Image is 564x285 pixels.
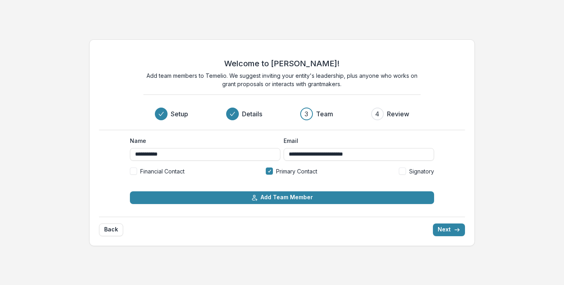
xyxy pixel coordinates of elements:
[433,223,465,236] button: Next
[130,137,276,145] label: Name
[155,108,409,120] div: Progress
[143,71,421,88] p: Add team members to Temelio. We suggest inviting your entity's leadership, plus anyone who works ...
[316,109,333,119] h3: Team
[171,109,188,119] h3: Setup
[140,167,185,175] span: Financial Contact
[99,223,123,236] button: Back
[130,191,434,204] button: Add Team Member
[242,109,262,119] h3: Details
[375,109,379,119] div: 4
[284,137,429,145] label: Email
[224,59,339,68] h2: Welcome to [PERSON_NAME]!
[276,167,317,175] span: Primary Contact
[387,109,409,119] h3: Review
[409,167,434,175] span: Signatory
[305,109,308,119] div: 3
